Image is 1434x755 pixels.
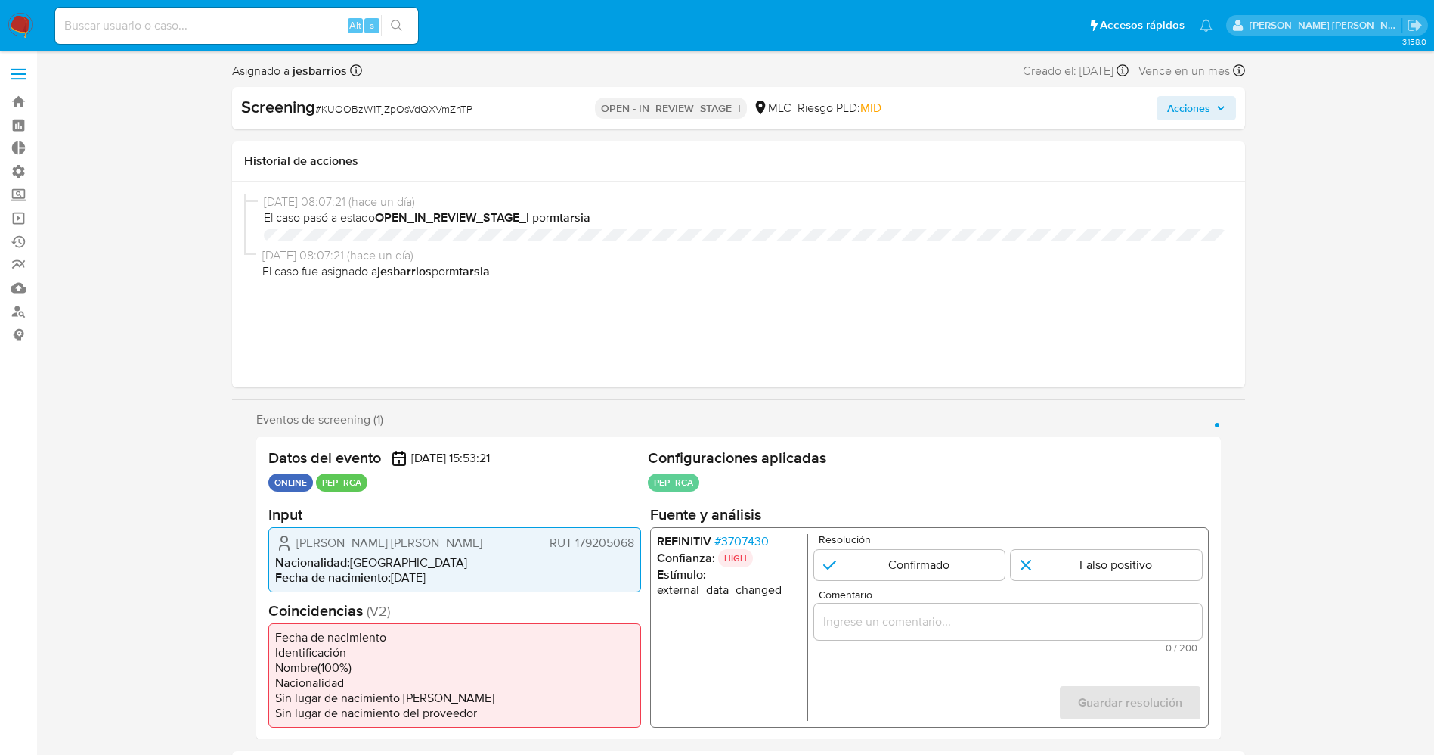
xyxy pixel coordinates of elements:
button: Acciones [1157,96,1236,120]
b: mtarsia [449,263,490,280]
span: El caso pasó a estado por [264,210,1227,226]
span: Vence en un mes [1138,63,1230,79]
b: jesbarrios [377,263,432,280]
span: [DATE] 08:07:21 (hace un día) [264,194,1227,210]
b: jesbarrios [290,62,347,79]
span: # KUOOBzW1TjZpOsVdQXVmZhTP [315,101,472,117]
span: El caso fue asignado a por [262,263,1227,280]
div: Creado el: [DATE] [1023,61,1129,81]
span: [DATE] 08:07:21 (hace un día) [262,247,1227,264]
input: Buscar usuario o caso... [55,16,418,36]
span: s [370,18,374,33]
h1: Historial de acciones [244,154,1233,169]
a: Salir [1407,17,1423,33]
span: Asignado a [232,63,347,79]
a: Notificaciones [1200,19,1213,32]
div: MLC [753,100,791,117]
span: Acciones [1167,96,1210,120]
b: Screening [241,95,315,119]
p: jesica.barrios@mercadolibre.com [1250,18,1402,33]
span: Alt [349,18,361,33]
b: OPEN_IN_REVIEW_STAGE_I [375,209,529,226]
span: Accesos rápidos [1100,17,1185,33]
span: MID [860,99,881,117]
button: search-icon [381,15,412,36]
span: - [1132,61,1135,81]
span: Riesgo PLD: [798,100,881,117]
p: OPEN - IN_REVIEW_STAGE_I [595,98,747,119]
b: mtarsia [550,209,590,226]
